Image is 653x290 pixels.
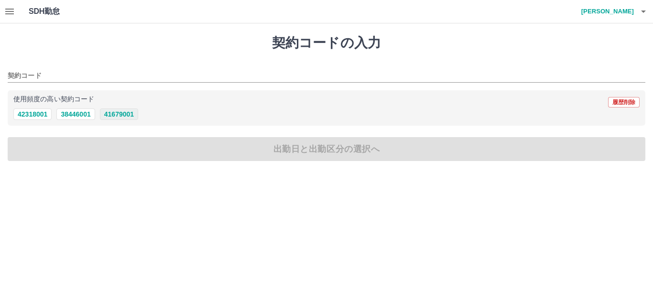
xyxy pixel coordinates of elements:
h1: 契約コードの入力 [8,35,645,51]
button: 42318001 [13,108,52,120]
button: 履歴削除 [608,97,640,107]
button: 38446001 [56,108,95,120]
p: 使用頻度の高い契約コード [13,96,94,103]
button: 41679001 [100,108,138,120]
